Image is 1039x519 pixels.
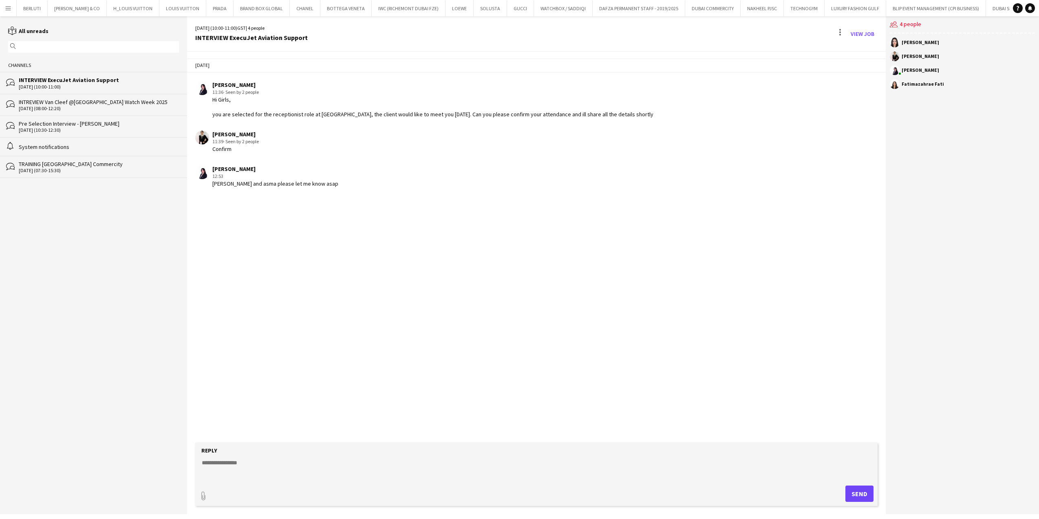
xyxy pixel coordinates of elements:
button: LOEWE [446,0,474,16]
button: WATCHBOX / SADDIQI [534,0,593,16]
button: TECHNOGYM [784,0,825,16]
button: Send [845,486,874,502]
div: INTREVIEW Van Cleef @[GEOGRAPHIC_DATA] Watch Week 2025 [19,98,179,106]
div: [DATE] (07:30-15:30) [19,168,179,173]
span: GST [237,25,246,31]
button: PRADA [206,0,234,16]
span: · Seen by 2 people [223,138,259,144]
div: [DATE] [187,58,886,72]
div: INTERVIEW ExecuJet Aviation Support [19,76,179,84]
a: All unreads [8,27,49,35]
button: DAFZA PERMANENT STAFF - 2019/2025 [593,0,685,16]
div: [PERSON_NAME] [212,81,653,89]
div: [PERSON_NAME] [902,54,939,59]
button: DUBAI COMMERCITY [685,0,741,16]
div: Confirm [212,145,259,153]
div: [PERSON_NAME] [212,131,259,138]
button: [PERSON_NAME] & CO [48,0,107,16]
div: TRAINING [GEOGRAPHIC_DATA] Commercity [19,160,179,168]
button: BOTTEGA VENETA [320,0,372,16]
div: System notifications [19,143,179,151]
div: [PERSON_NAME] [902,40,939,45]
div: 4 people [890,16,1035,33]
div: [DATE] (10:00-11:00) [19,84,179,90]
div: 11:36 [212,89,653,96]
button: CHANEL [290,0,320,16]
button: GUCCI [507,0,534,16]
button: BERLUTI [17,0,48,16]
div: [PERSON_NAME] [902,68,939,73]
a: View Job [847,27,878,40]
div: [PERSON_NAME] and asma please let me know asap [212,180,338,187]
button: SOLUSTA [474,0,507,16]
label: Reply [201,447,217,454]
button: NAKHEEL PJSC [741,0,784,16]
div: [PERSON_NAME] [212,165,338,173]
div: 11:39 [212,138,259,145]
div: [DATE] (08:00-12:20) [19,106,179,111]
div: 12:53 [212,173,338,180]
div: INTERVIEW ExecuJet Aviation Support [195,34,308,41]
button: LOUIS VUITTON [159,0,206,16]
div: [DATE] (10:30-12:30) [19,127,179,133]
button: LUXURY FASHION GULF [825,0,886,16]
div: [DATE] (10:00-11:00) | 4 people [195,24,308,32]
button: IWC (RICHEMONT DUBAI FZE) [372,0,446,16]
div: Pre Selection Interview - [PERSON_NAME] [19,120,179,127]
div: Fatimazahrae Fati [902,82,944,86]
button: BLIP EVENT MANAGEMENT (CPI BUSINESS) [886,0,986,16]
button: BRAND BOX GLOBAL [234,0,290,16]
button: H_LOUIS VUITTON [107,0,159,16]
div: Hi Girls, you are selected for the receptionist role at [GEOGRAPHIC_DATA], the client would like ... [212,96,653,118]
span: · Seen by 2 people [223,89,259,95]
